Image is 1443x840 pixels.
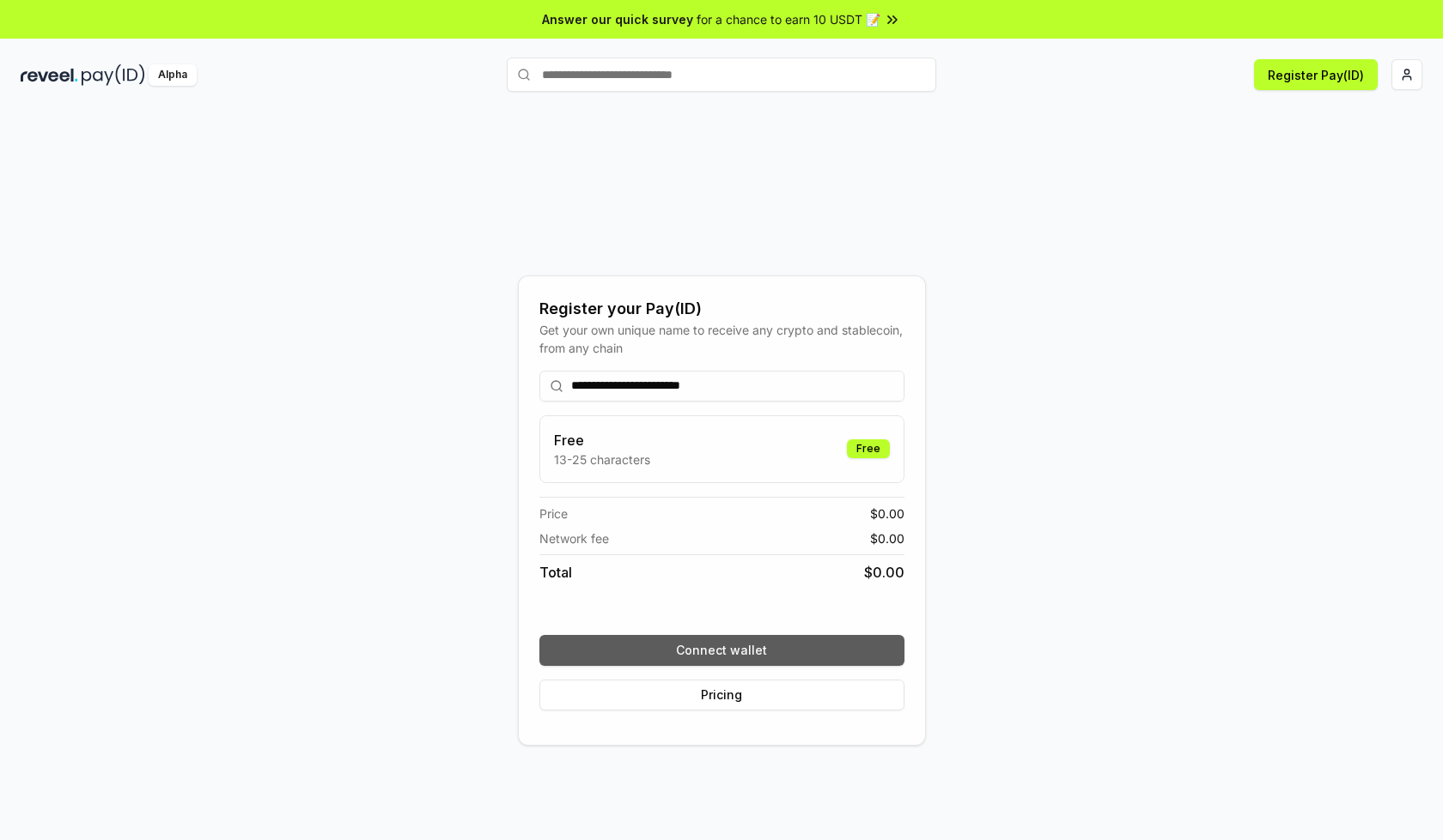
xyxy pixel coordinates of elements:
span: Total [539,562,572,583]
span: $ 0.00 [864,562,904,583]
button: Connect wallet [539,635,904,666]
div: Alpha [149,64,197,86]
div: Register your Pay(ID) [539,297,904,321]
span: Answer our quick survey [542,10,693,28]
span: Price [539,505,568,523]
span: for a chance to earn 10 USDT 📝 [697,10,880,28]
button: Pricing [539,680,904,710]
span: $ 0.00 [870,529,904,547]
div: Free [847,439,890,458]
button: Register Pay(ID) [1254,59,1378,90]
h3: Free [554,430,650,450]
img: pay_id [82,64,145,86]
img: reveel_dark [21,64,78,86]
span: $ 0.00 [870,505,904,523]
p: 13-25 characters [554,450,650,468]
span: Network fee [539,529,609,547]
div: Get your own unique name to receive any crypto and stablecoin, from any chain [539,321,904,357]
